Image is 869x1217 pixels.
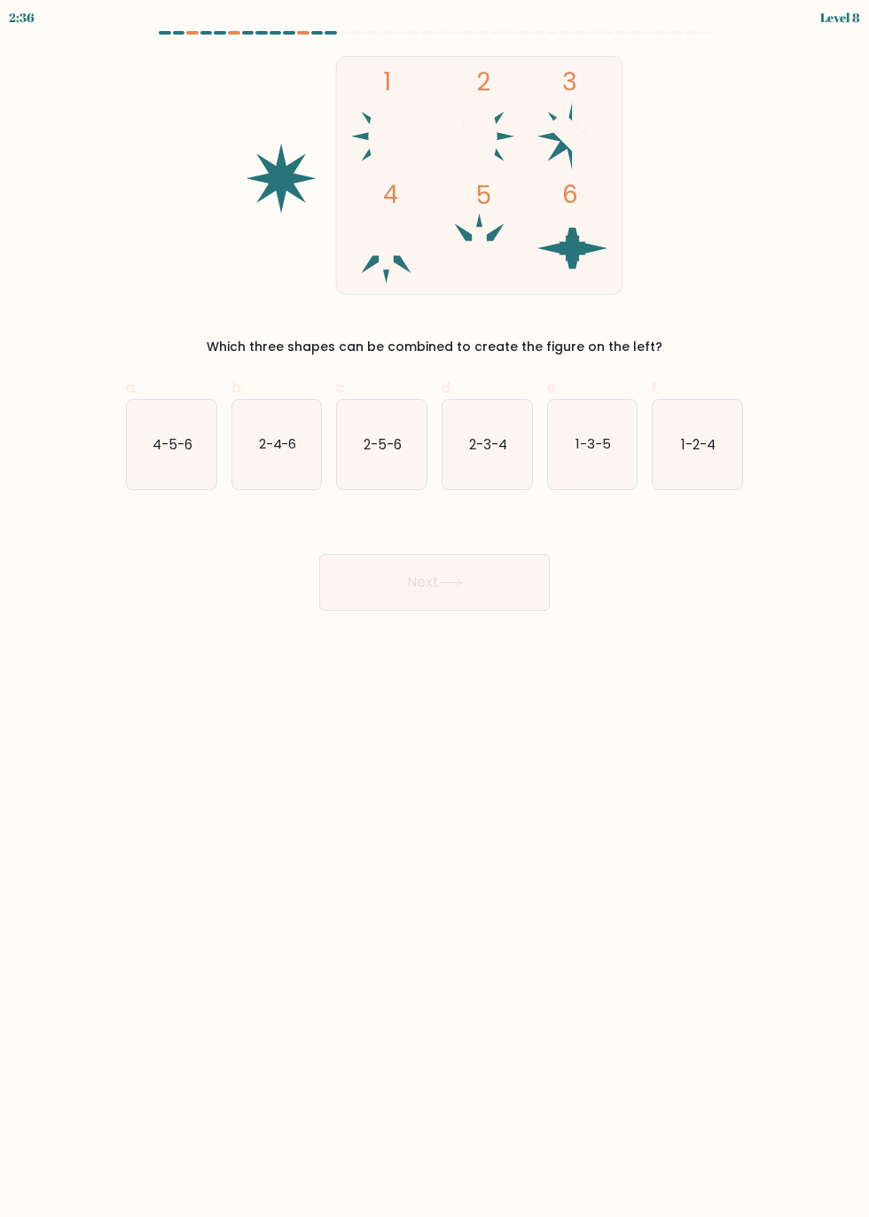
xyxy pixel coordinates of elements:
text: 1-2-4 [681,434,716,453]
text: 2-3-4 [469,434,507,453]
span: e. [547,378,559,398]
tspan: 4 [383,177,398,212]
tspan: 5 [476,178,491,213]
span: a. [126,378,137,398]
tspan: 3 [562,65,577,99]
div: Which three shapes can be combined to create the figure on the left? [137,338,732,356]
div: Level 8 [820,8,860,27]
tspan: 1 [383,65,391,99]
span: c. [336,378,348,398]
text: 2-5-6 [364,434,402,453]
span: d. [442,378,453,398]
tspan: 6 [562,177,578,212]
span: f. [652,378,660,398]
div: 2:36 [9,8,35,27]
span: b. [231,378,244,398]
text: 2-4-6 [258,434,296,453]
text: 1-3-5 [575,434,611,453]
button: Next [319,554,550,611]
tspan: 2 [476,65,490,99]
text: 4-5-6 [153,434,192,453]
